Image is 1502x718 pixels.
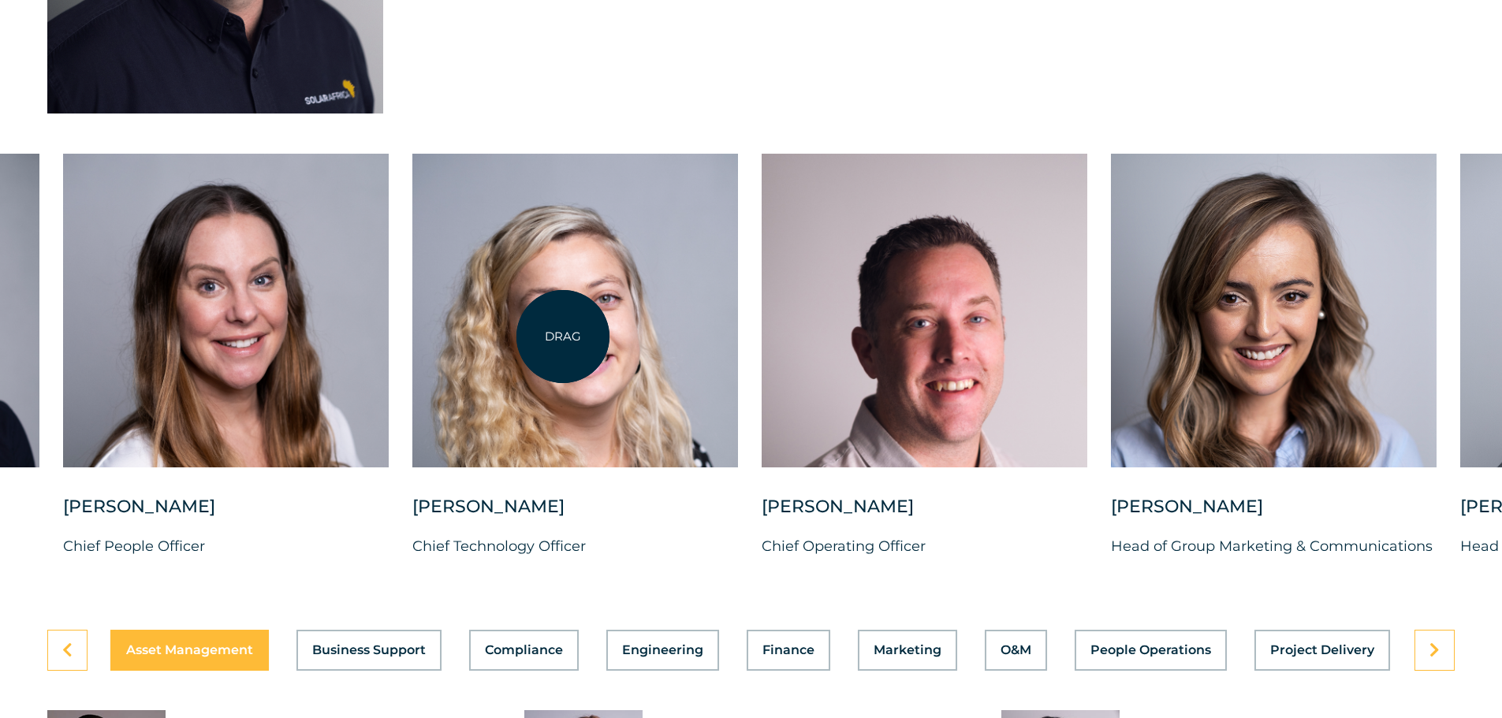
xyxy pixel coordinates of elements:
[126,644,253,657] span: Asset Management
[762,495,1087,534] div: [PERSON_NAME]
[1111,495,1437,534] div: [PERSON_NAME]
[762,644,814,657] span: Finance
[1090,644,1211,657] span: People Operations
[622,644,703,657] span: Engineering
[874,644,941,657] span: Marketing
[412,534,738,558] p: Chief Technology Officer
[63,495,389,534] div: [PERSON_NAME]
[63,534,389,558] p: Chief People Officer
[485,644,563,657] span: Compliance
[1270,644,1374,657] span: Project Delivery
[1111,534,1437,558] p: Head of Group Marketing & Communications
[762,534,1087,558] p: Chief Operating Officer
[312,644,426,657] span: Business Support
[412,495,738,534] div: [PERSON_NAME]
[1001,644,1031,657] span: O&M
